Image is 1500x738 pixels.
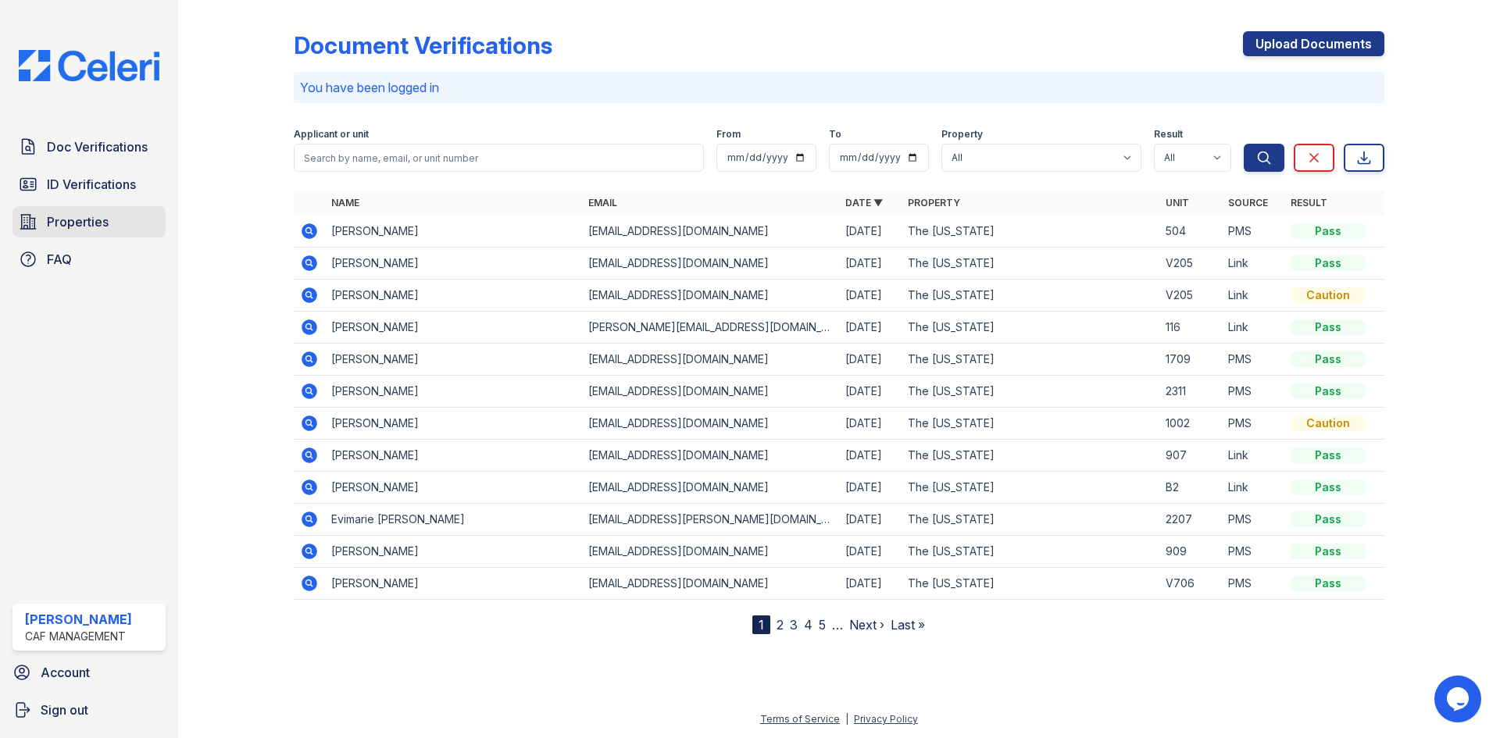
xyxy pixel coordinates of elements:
td: 116 [1159,312,1222,344]
a: Last » [891,617,925,633]
span: Properties [47,212,109,231]
td: [EMAIL_ADDRESS][DOMAIN_NAME] [582,408,839,440]
a: 5 [819,617,826,633]
td: 504 [1159,216,1222,248]
div: 1 [752,615,770,634]
td: The [US_STATE] [902,440,1159,472]
div: Pass [1291,544,1366,559]
td: [PERSON_NAME] [325,376,582,408]
div: Pass [1291,223,1366,239]
div: Pass [1291,447,1366,463]
label: To [829,128,841,141]
td: [EMAIL_ADDRESS][DOMAIN_NAME] [582,568,839,600]
td: The [US_STATE] [902,376,1159,408]
a: Result [1291,197,1327,209]
td: [PERSON_NAME] [325,408,582,440]
span: Sign out [41,701,88,719]
td: 909 [1159,536,1222,568]
td: PMS [1222,216,1284,248]
a: Source [1228,197,1268,209]
td: Evimarie [PERSON_NAME] [325,504,582,536]
a: Terms of Service [760,713,840,725]
td: Link [1222,280,1284,312]
span: Doc Verifications [47,137,148,156]
td: 1002 [1159,408,1222,440]
td: The [US_STATE] [902,344,1159,376]
div: | [845,713,848,725]
a: Privacy Policy [854,713,918,725]
div: Caution [1291,415,1366,431]
td: V205 [1159,248,1222,280]
td: [EMAIL_ADDRESS][DOMAIN_NAME] [582,536,839,568]
img: CE_Logo_Blue-a8612792a0a2168367f1c8372b55b34899dd931a85d93a1a3d3e32e68fde9ad4.png [6,50,172,81]
td: [EMAIL_ADDRESS][DOMAIN_NAME] [582,248,839,280]
td: [EMAIL_ADDRESS][PERSON_NAME][DOMAIN_NAME] [582,504,839,536]
td: PMS [1222,408,1284,440]
td: V205 [1159,280,1222,312]
td: V706 [1159,568,1222,600]
a: 4 [804,617,812,633]
td: [EMAIL_ADDRESS][DOMAIN_NAME] [582,440,839,472]
div: Pass [1291,319,1366,335]
td: [DATE] [839,568,902,600]
span: … [832,615,843,634]
td: The [US_STATE] [902,568,1159,600]
td: PMS [1222,344,1284,376]
span: ID Verifications [47,175,136,194]
td: [PERSON_NAME] [325,248,582,280]
td: 1709 [1159,344,1222,376]
div: CAF Management [25,629,132,644]
td: The [US_STATE] [902,248,1159,280]
td: Link [1222,440,1284,472]
div: Pass [1291,351,1366,367]
a: Email [588,197,617,209]
td: [PERSON_NAME] [325,568,582,600]
a: Property [908,197,960,209]
td: [DATE] [839,408,902,440]
td: [DATE] [839,312,902,344]
a: Upload Documents [1243,31,1384,56]
div: Document Verifications [294,31,552,59]
label: Result [1154,128,1183,141]
td: [DATE] [839,376,902,408]
td: PMS [1222,504,1284,536]
td: PMS [1222,536,1284,568]
input: Search by name, email, or unit number [294,144,704,172]
td: [PERSON_NAME] [325,536,582,568]
td: The [US_STATE] [902,312,1159,344]
td: [EMAIL_ADDRESS][DOMAIN_NAME] [582,376,839,408]
a: 2 [777,617,784,633]
td: [PERSON_NAME] [325,312,582,344]
a: Unit [1166,197,1189,209]
td: The [US_STATE] [902,472,1159,504]
td: [PERSON_NAME] [325,472,582,504]
td: [EMAIL_ADDRESS][DOMAIN_NAME] [582,472,839,504]
td: PMS [1222,568,1284,600]
label: Applicant or unit [294,128,369,141]
iframe: chat widget [1434,676,1484,722]
td: The [US_STATE] [902,280,1159,312]
td: [DATE] [839,280,902,312]
td: [PERSON_NAME] [325,344,582,376]
div: [PERSON_NAME] [25,610,132,629]
td: The [US_STATE] [902,408,1159,440]
a: Name [331,197,359,209]
a: Sign out [6,694,172,726]
span: FAQ [47,250,72,269]
label: Property [941,128,983,141]
td: The [US_STATE] [902,504,1159,536]
div: Pass [1291,480,1366,495]
div: Pass [1291,512,1366,527]
td: [PERSON_NAME] [325,280,582,312]
td: B2 [1159,472,1222,504]
a: Date ▼ [845,197,883,209]
td: [DATE] [839,440,902,472]
td: Link [1222,472,1284,504]
span: Account [41,663,90,682]
td: [DATE] [839,216,902,248]
a: Next › [849,617,884,633]
a: 3 [790,617,798,633]
td: [DATE] [839,504,902,536]
td: Link [1222,312,1284,344]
